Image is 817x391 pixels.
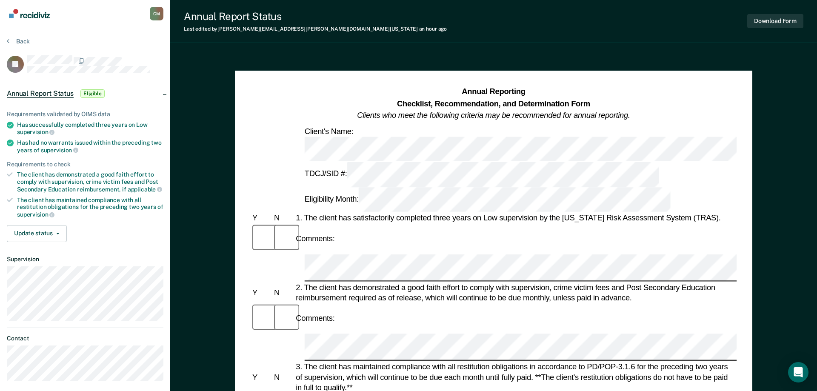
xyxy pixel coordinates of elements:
button: Profile dropdown button [150,7,163,20]
div: Open Intercom Messenger [788,362,808,382]
span: Annual Report Status [7,89,74,98]
div: Y [251,213,272,223]
div: The client has maintained compliance with all restitution obligations for the preceding two years of [17,197,163,218]
div: Requirements validated by OIMS data [7,111,163,118]
span: applicable [128,186,162,193]
div: N [272,287,294,298]
div: Comments: [294,234,336,244]
span: supervision [41,147,78,154]
div: N [272,372,294,382]
div: Eligibility Month: [303,187,673,212]
button: Download Form [747,14,803,28]
dt: Contact [7,335,163,342]
div: Requirements to check [7,161,163,168]
div: Annual Report Status [184,10,447,23]
div: TDCJ/SID #: [303,162,661,187]
span: supervision [17,211,54,218]
strong: Annual Reporting [462,87,525,96]
div: Y [251,287,272,298]
img: Recidiviz [9,9,50,18]
div: 2. The client has demonstrated a good faith effort to comply with supervision, crime victim fees ... [294,282,737,303]
em: Clients who meet the following criteria may be recommended for annual reporting. [357,111,630,119]
div: The client has demonstrated a good faith effort to comply with supervision, crime victim fees and... [17,171,163,193]
div: Has successfully completed three years on Low [17,121,163,136]
div: Comments: [294,313,336,324]
span: an hour ago [419,26,447,32]
strong: Checklist, Recommendation, and Determination Form [397,99,590,108]
div: Y [251,372,272,382]
button: Update status [7,225,67,242]
div: Last edited by [PERSON_NAME][EMAIL_ADDRESS][PERSON_NAME][DOMAIN_NAME][US_STATE] [184,26,447,32]
dt: Supervision [7,256,163,263]
div: N [272,213,294,223]
div: 1. The client has satisfactorily completed three years on Low supervision by the [US_STATE] Risk ... [294,213,737,223]
button: Back [7,37,30,45]
span: Eligible [80,89,105,98]
span: supervision [17,128,54,135]
div: C M [150,7,163,20]
div: Has had no warrants issued within the preceding two years of [17,139,163,154]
